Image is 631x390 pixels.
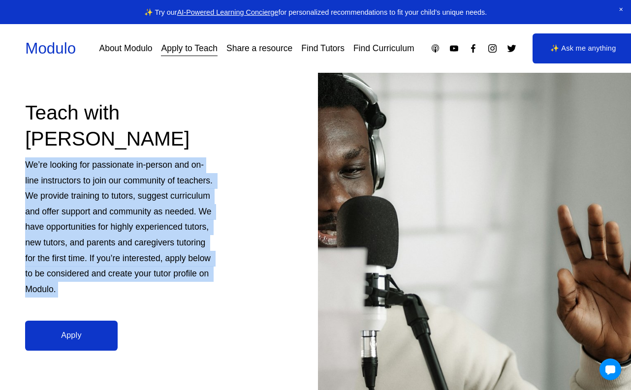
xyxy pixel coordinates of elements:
a: Modulo [25,40,76,57]
a: Instagram [487,43,498,54]
a: Apply [25,321,117,351]
a: Find Curriculum [353,40,414,57]
p: We’re looking for passionate in-person and on-line instructors to join our community of teachers.... [25,157,215,297]
a: Facebook [468,43,478,54]
a: Apple Podcasts [430,43,441,54]
a: About Modulo [99,40,152,57]
a: Share a resource [226,40,292,57]
a: Find Tutors [301,40,345,57]
a: Twitter [506,43,517,54]
h2: Teach with [PERSON_NAME] [25,100,215,152]
a: YouTube [449,43,459,54]
a: Apply to Teach [161,40,218,57]
a: AI-Powered Learning Concierge [177,8,279,16]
